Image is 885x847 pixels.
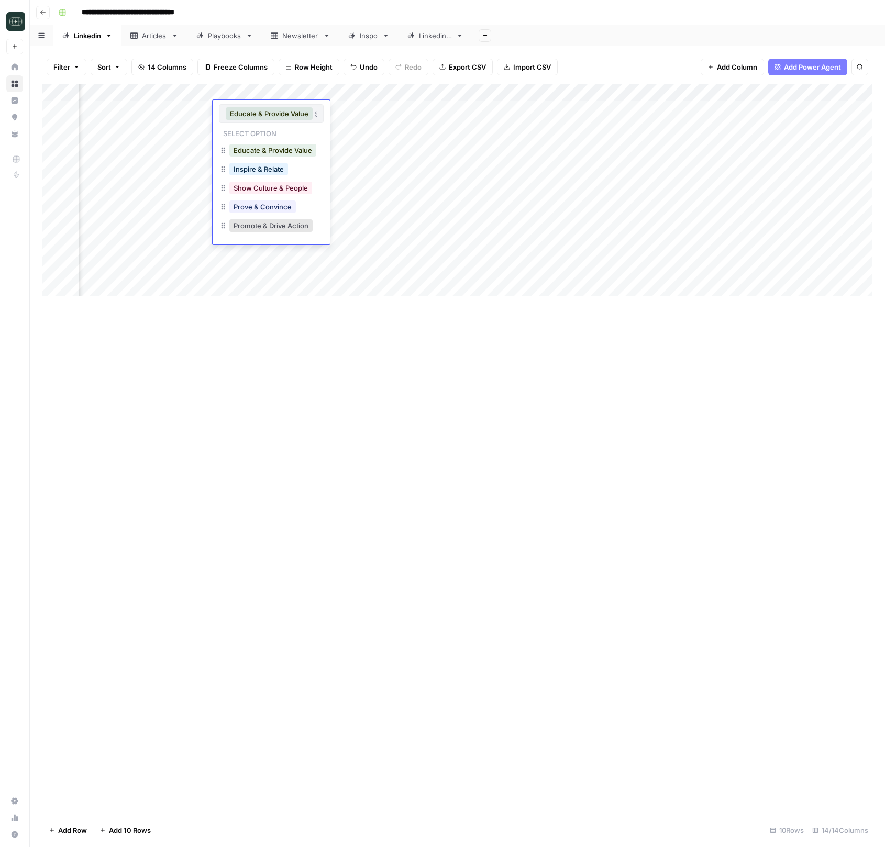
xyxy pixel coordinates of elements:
[282,30,319,41] div: Newsletter
[58,825,87,835] span: Add Row
[497,59,558,75] button: Import CSV
[109,825,151,835] span: Add 10 Rows
[339,25,399,46] a: Inspo
[53,25,121,46] a: Linkedin
[42,822,93,839] button: Add Row
[219,180,324,198] div: Show Culture & People
[784,62,841,72] span: Add Power Agent
[279,59,339,75] button: Row Height
[6,826,23,843] button: Help + Support
[449,62,486,72] span: Export CSV
[229,200,296,213] button: Prove & Convince
[219,161,324,180] div: Inspire & Relate
[6,12,25,31] img: Catalyst Logo
[513,62,551,72] span: Import CSV
[148,62,186,72] span: 14 Columns
[229,163,288,175] button: Inspire & Relate
[6,126,23,142] a: Your Data
[6,8,23,35] button: Workspace: Catalyst
[93,822,157,839] button: Add 10 Rows
[360,30,378,41] div: Inspo
[6,109,23,126] a: Opportunities
[419,30,452,41] div: Linkedin 2
[295,62,333,72] span: Row Height
[208,30,241,41] div: Playbooks
[229,219,313,232] button: Promote & Drive Action
[389,59,428,75] button: Redo
[344,59,384,75] button: Undo
[131,59,193,75] button: 14 Columns
[187,25,262,46] a: Playbooks
[433,59,493,75] button: Export CSV
[219,142,324,161] div: Educate & Provide Value
[360,62,378,72] span: Undo
[219,126,281,139] p: Select option
[226,107,313,120] button: Educate & Provide Value
[6,793,23,809] a: Settings
[214,62,268,72] span: Freeze Columns
[766,822,808,839] div: 10 Rows
[262,25,339,46] a: Newsletter
[47,59,86,75] button: Filter
[717,62,757,72] span: Add Column
[405,62,422,72] span: Redo
[142,30,167,41] div: Articles
[229,144,316,157] button: Educate & Provide Value
[121,25,187,46] a: Articles
[53,62,70,72] span: Filter
[197,59,274,75] button: Freeze Columns
[6,809,23,826] a: Usage
[399,25,472,46] a: Linkedin 2
[229,182,312,194] button: Show Culture & People
[808,822,872,839] div: 14/14 Columns
[6,92,23,109] a: Insights
[768,59,847,75] button: Add Power Agent
[91,59,127,75] button: Sort
[6,75,23,92] a: Browse
[219,198,324,217] div: Prove & Convince
[701,59,764,75] button: Add Column
[315,109,317,118] input: Search or create
[6,59,23,75] a: Home
[97,62,111,72] span: Sort
[219,217,324,236] div: Promote & Drive Action
[74,30,101,41] div: Linkedin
